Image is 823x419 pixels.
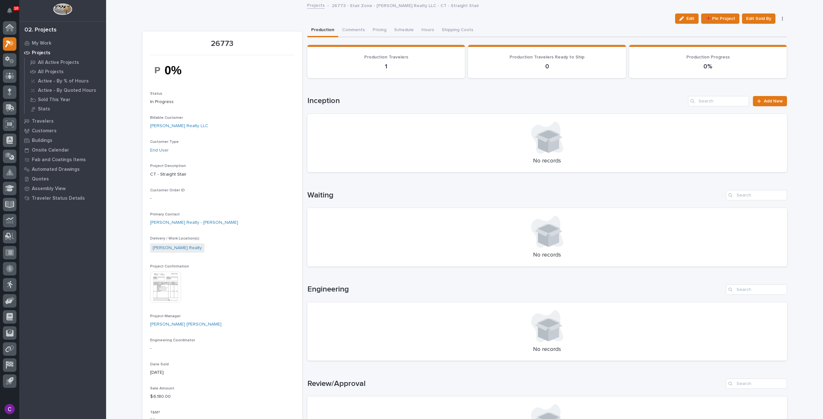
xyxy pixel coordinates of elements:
[150,219,238,226] a: [PERSON_NAME] Realty - [PERSON_NAME]
[150,164,186,168] span: Project Description
[510,55,584,59] span: Production Travelers Ready to Ship
[32,167,80,172] p: Automated Drawings
[3,402,16,416] button: users-avatar
[686,55,730,59] span: Production Progress
[19,155,106,164] a: Fab and Coatings Items
[19,126,106,135] a: Customers
[742,13,775,24] button: Edit Sold By
[332,2,479,9] p: 26773 - Stair Zone - [PERSON_NAME] Realty LLC - CT - Straight Stair
[32,186,66,192] p: Assembly View
[150,362,169,366] span: Date Sold
[307,191,723,200] h1: Waiting
[726,190,787,200] input: Search
[150,39,294,48] p: 26773
[150,195,294,202] p: -
[338,24,369,37] button: Comments
[438,24,477,37] button: Shipping Costs
[14,6,18,11] p: 10
[19,174,106,184] a: Quotes
[307,285,723,294] h1: Engineering
[705,15,735,22] span: 📌 Pin Project
[150,188,185,192] span: Customer Order ID
[32,138,52,144] p: Buildings
[19,48,106,57] a: Projects
[390,24,418,37] button: Schedule
[8,8,16,18] div: Notifications10
[726,379,787,389] input: Search
[675,13,699,24] button: Edit
[19,135,106,145] a: Buildings
[150,59,198,81] img: tV3mGPnl-H4TYM_qOKFPD0D5KUB6jhOeVKuT7sE46rA
[32,147,69,153] p: Onsite Calendar
[150,321,222,328] a: [PERSON_NAME] [PERSON_NAME]
[32,176,49,182] p: Quotes
[38,106,50,112] p: Stats
[764,99,783,103] span: Add New
[25,104,106,113] a: Stats
[24,27,57,34] div: 02. Projects
[307,24,338,37] button: Production
[38,78,89,84] p: Active - By % of Hours
[150,99,294,105] p: In Progress
[150,171,294,178] p: CT - Straight Stair
[150,116,183,120] span: Billable Customer
[150,314,181,318] span: Project Manager
[307,1,325,9] a: Projects
[369,24,390,37] button: Pricing
[307,96,686,106] h1: Inception
[315,252,779,259] p: No records
[25,76,106,85] a: Active - By % of Hours
[726,284,787,295] input: Search
[38,60,79,65] p: All Active Projects
[150,411,160,415] span: T&M?
[686,16,694,22] span: Edit
[746,15,771,22] span: Edit Sold By
[476,63,618,70] p: 0
[153,245,202,251] a: [PERSON_NAME] Realty
[32,128,57,134] p: Customers
[150,338,195,342] span: Engineering Coordinator
[364,55,408,59] span: Production Travelers
[25,58,106,67] a: All Active Projects
[150,140,179,144] span: Customer Type
[53,3,72,15] img: Workspace Logo
[32,50,50,56] p: Projects
[688,96,749,106] input: Search
[150,213,180,216] span: Primary Contact
[38,88,96,93] p: Active - By Quoted Hours
[38,97,70,103] p: Sold This Year
[418,24,438,37] button: Hours
[25,67,106,76] a: All Projects
[25,95,106,104] a: Sold This Year
[150,147,169,154] a: End User
[701,13,739,24] button: 📌 Pin Project
[150,369,294,376] p: [DATE]
[3,4,16,17] button: Notifications
[32,118,54,124] p: Travelers
[150,393,294,400] p: $ 6,180.00
[25,86,106,95] a: Active - By Quoted Hours
[150,123,208,129] a: [PERSON_NAME] Realty LLC
[19,184,106,193] a: Assembly View
[19,164,106,174] a: Automated Drawings
[32,196,85,201] p: Traveler Status Details
[19,193,106,203] a: Traveler Status Details
[315,158,779,165] p: No records
[150,237,199,240] span: Delivery / Work Location(s)
[315,346,779,353] p: No records
[19,38,106,48] a: My Work
[307,379,723,388] h1: Review/Approval
[315,63,457,70] p: 1
[753,96,787,106] a: Add New
[32,157,86,163] p: Fab and Coatings Items
[637,63,779,70] p: 0%
[19,145,106,155] a: Onsite Calendar
[38,69,64,75] p: All Projects
[150,265,189,268] span: Project Confirmation
[32,40,51,46] p: My Work
[150,345,294,352] p: -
